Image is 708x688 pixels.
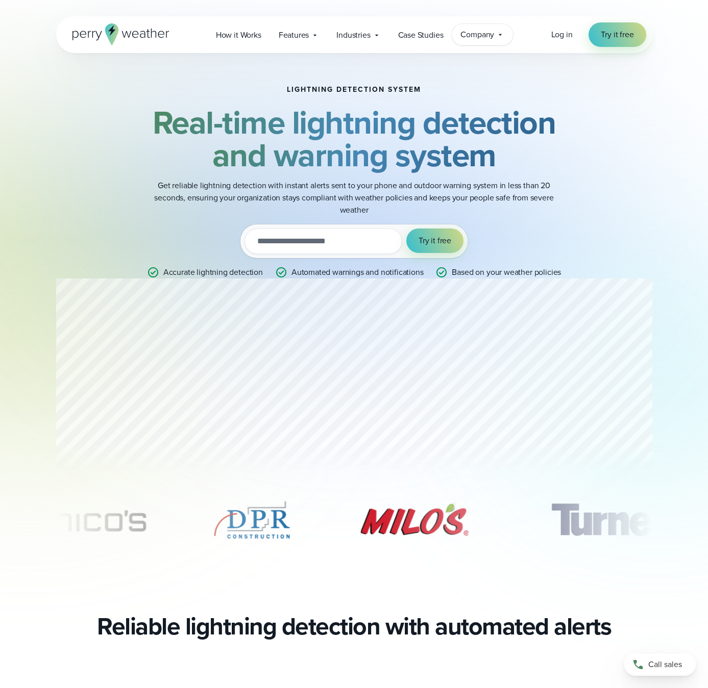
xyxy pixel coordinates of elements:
[536,495,681,546] img: Turner-Construction_1.svg
[336,29,370,41] span: Industries
[97,612,611,641] h2: Reliable lightning detection with automated alerts
[406,228,463,253] button: Try it free
[17,495,162,546] div: 2 of 11
[342,495,487,546] img: Milos.svg
[648,658,682,671] span: Call sales
[56,495,652,551] div: slideshow
[452,266,561,278] p: Based on your weather policies
[460,29,494,41] span: Company
[589,22,646,47] a: Try it free
[207,24,270,45] a: How it Works
[536,495,681,546] div: 5 of 11
[419,235,451,247] span: Try it free
[150,180,558,216] p: Get reliable lightning detection with instant alerts sent to your phone and outdoor warning syste...
[551,29,573,41] a: Log in
[398,29,444,41] span: Case Studies
[211,495,293,546] div: 3 of 11
[216,29,261,41] span: How it Works
[17,495,162,546] img: Chicos.svg
[342,495,487,546] div: 4 of 11
[291,266,424,278] p: Automated warnings and notifications
[551,29,573,40] span: Log in
[279,29,309,41] span: Features
[601,29,633,41] span: Try it free
[389,24,452,45] a: Case Studies
[211,495,293,546] img: DPR-Construction.svg
[624,653,696,676] a: Call sales
[287,86,421,94] h1: Lightning detection system
[153,98,556,179] strong: Real-time lightning detection and warning system
[163,266,263,278] p: Accurate lightning detection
